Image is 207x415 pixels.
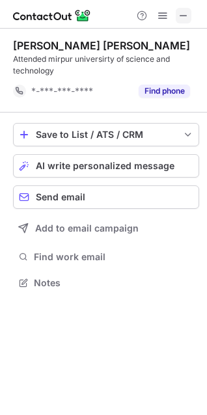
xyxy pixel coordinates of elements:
[35,223,139,234] span: Add to email campaign
[13,53,199,77] div: Attended mirpur universirty of science and technology
[13,8,91,23] img: ContactOut v5.3.10
[34,277,194,289] span: Notes
[13,123,199,146] button: save-profile-one-click
[13,248,199,266] button: Find work email
[13,39,190,52] div: [PERSON_NAME] [PERSON_NAME]
[13,217,199,240] button: Add to email campaign
[36,161,174,171] span: AI write personalized message
[139,85,190,98] button: Reveal Button
[34,251,194,263] span: Find work email
[13,185,199,209] button: Send email
[36,192,85,202] span: Send email
[13,154,199,178] button: AI write personalized message
[36,129,176,140] div: Save to List / ATS / CRM
[13,274,199,292] button: Notes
